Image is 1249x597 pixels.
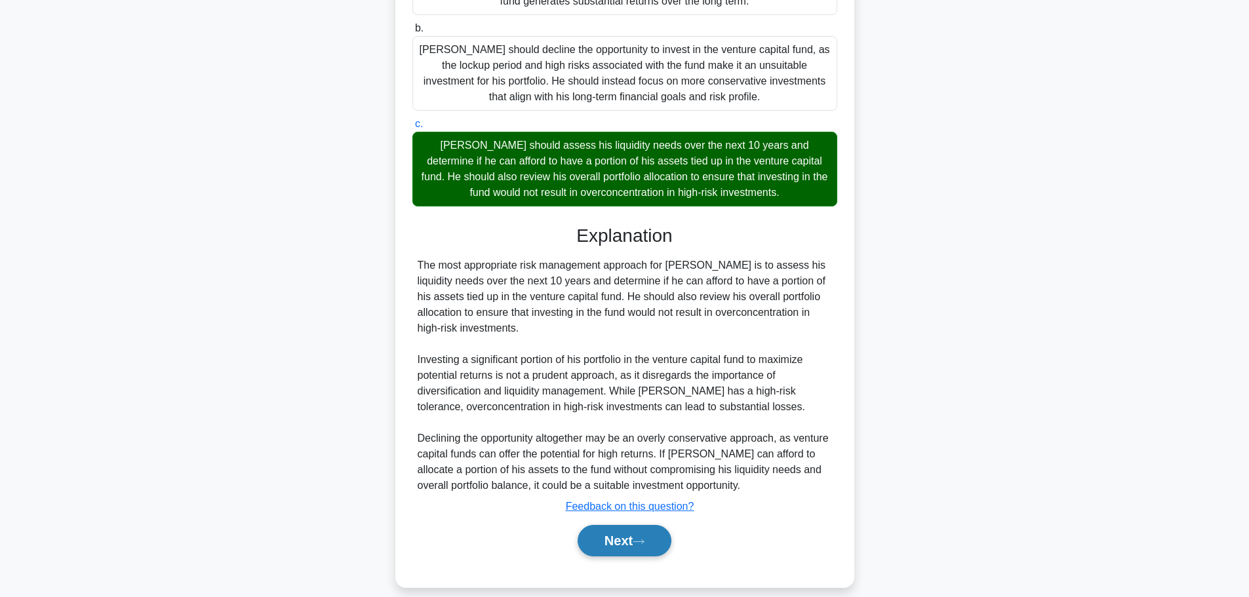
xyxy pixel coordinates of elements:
[578,525,671,556] button: Next
[420,225,829,247] h3: Explanation
[415,118,423,129] span: c.
[415,22,424,33] span: b.
[566,501,694,512] a: Feedback on this question?
[412,36,837,111] div: [PERSON_NAME] should decline the opportunity to invest in the venture capital fund, as the lockup...
[418,258,832,493] div: The most appropriate risk management approach for [PERSON_NAME] is to assess his liquidity needs ...
[412,132,837,206] div: [PERSON_NAME] should assess his liquidity needs over the next 10 years and determine if he can af...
